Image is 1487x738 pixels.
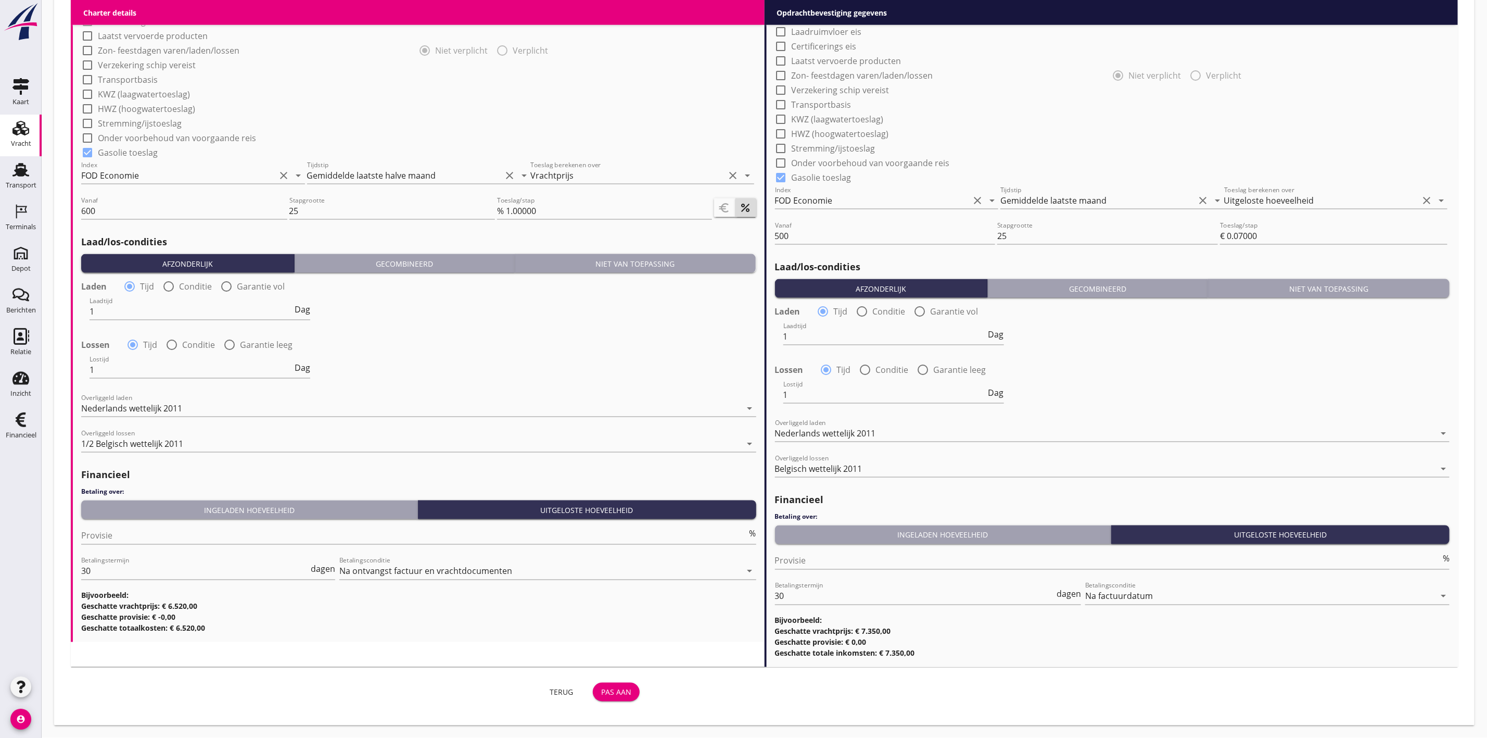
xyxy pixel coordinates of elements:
input: Lostijd [90,361,293,378]
i: clear [1197,194,1210,207]
label: Conditie [182,340,215,350]
label: Conditie [876,365,909,375]
i: arrow_drop_down [1437,590,1450,603]
label: Garantie vol [931,306,978,317]
label: Conditie [873,306,906,317]
div: Gemiddelde laatste halve maand [307,171,436,180]
i: clear [278,169,290,182]
i: arrow_drop_down [744,565,756,578]
div: Terug [547,687,576,698]
i: euro [718,202,731,214]
button: Ingeladen hoeveelheid [775,526,1112,544]
div: Financieel [6,432,36,439]
input: Lostijd [783,386,986,403]
div: Niet van toepassing [519,258,752,269]
label: Verzekering schip vereist [98,60,196,70]
input: Toeslag/stap [506,203,712,219]
div: % [747,530,756,538]
h3: Geschatte totaalkosten: € 6.520,00 [81,623,756,634]
label: Transportbasis [98,74,158,85]
label: Garantie leeg [934,365,986,375]
h4: Betaling over: [775,512,1450,521]
div: Relatie [10,348,31,355]
span: Dag [988,330,1004,339]
div: Gecombineerd [299,258,510,269]
h2: Laad/los-condities [81,235,756,249]
input: Stapgrootte [997,228,1218,244]
button: Terug [539,683,584,702]
label: Laatst vervoerde producten [98,31,208,41]
div: Niet van toepassing [1212,283,1445,294]
h4: Betaling over: [81,487,756,496]
input: Betalingstermijn [775,588,1055,605]
div: FOD Economie [775,196,833,205]
div: Afzonderlijk [85,258,290,269]
i: arrow_drop_down [744,402,756,415]
h3: Geschatte totale inkomsten: € 7.350,00 [775,648,1450,659]
div: Uitgeloste hoeveelheid [1224,196,1314,205]
div: Nederlands wettelijk 2011 [775,429,876,438]
h2: Laad/los-condities [775,260,1450,274]
button: Uitgeloste hoeveelheid [418,501,756,519]
label: KWZ (laagwatertoeslag) [98,89,190,99]
label: Garantie leeg [240,340,293,350]
label: Tijd [143,340,157,350]
label: Tijd [837,365,851,375]
label: Zon- feestdagen varen/laden/lossen [792,70,933,81]
div: Pas aan [601,687,631,698]
div: Na factuurdatum [1085,592,1153,601]
h3: Bijvoorbeeld: [81,590,756,601]
h3: Geschatte vrachtprijs: € 7.350,00 [775,626,1450,637]
i: arrow_drop_down [1212,194,1224,207]
button: Pas aan [593,683,640,702]
i: arrow_drop_down [742,169,754,182]
div: Uitgeloste hoeveelheid [422,505,752,516]
i: percent [740,202,752,214]
button: Uitgeloste hoeveelheid [1111,526,1450,544]
div: Uitgeloste hoeveelheid [1115,530,1445,541]
h2: Financieel [775,493,1450,507]
i: arrow_drop_down [1437,427,1450,440]
button: Niet van toepassing [1208,279,1450,298]
label: Tijd [834,306,848,317]
label: Gasolie toeslag [98,147,158,158]
input: Laadtijd [90,303,293,320]
div: Gecombineerd [992,283,1203,294]
label: Zon- feestdagen varen/laden/lossen [98,45,239,56]
div: Na ontvangst factuur en vrachtdocumenten [339,567,512,576]
label: HWZ (hoogwatertoeslag) [98,104,195,114]
strong: Lossen [81,340,110,350]
label: Laadruimvloer eis [792,27,862,37]
strong: Lossen [775,365,804,375]
input: Vanaf [81,203,287,219]
button: Afzonderlijk [81,254,295,273]
button: Ingeladen hoeveelheid [81,501,418,519]
i: clear [727,169,740,182]
h3: Geschatte provisie: € -0,00 [81,612,756,623]
div: Inzicht [10,390,31,397]
span: Dag [295,364,310,372]
div: Nederlands wettelijk 2011 [81,404,182,413]
div: FOD Economie [81,171,139,180]
label: Certificerings eis [792,41,857,52]
strong: Laden [81,281,107,292]
label: Transportbasis [792,99,851,110]
div: Berichten [6,307,36,314]
button: Gecombineerd [295,254,515,273]
div: dagen [1054,590,1081,598]
i: arrow_drop_down [744,437,756,450]
div: Transport [6,182,36,189]
input: Toeslag/stap [1227,228,1447,244]
h3: Geschatte vrachtprijs: € 6.520,00 [81,601,756,612]
input: Provisie [775,553,1441,569]
strong: Laden [775,306,800,317]
input: Betalingstermijn [81,563,309,580]
div: Gemiddelde laatste maand [1000,196,1107,205]
input: Stapgrootte [289,203,495,219]
label: Gasolie toeslag [792,172,851,183]
div: Vrachtprijs [530,171,574,180]
i: clear [971,194,984,207]
div: Afzonderlijk [779,283,984,294]
i: clear [1420,194,1433,207]
label: Stremming/ijstoeslag [98,118,182,129]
